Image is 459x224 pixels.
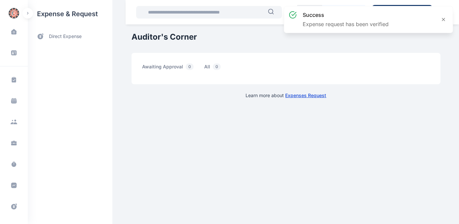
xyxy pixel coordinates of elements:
h1: Auditor's Corner [132,32,440,42]
a: awaiting approval0 [142,63,204,74]
span: 0 [186,63,194,70]
span: all [204,63,223,74]
span: awaiting approval [142,63,196,74]
a: Expenses Request [286,93,326,98]
h3: success [303,11,389,19]
a: direct expense [28,28,112,45]
p: Learn more about [246,92,326,99]
span: 0 [213,63,221,70]
span: direct expense [49,33,82,40]
a: all0 [204,63,231,74]
p: Expense request has been verified [303,20,389,28]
